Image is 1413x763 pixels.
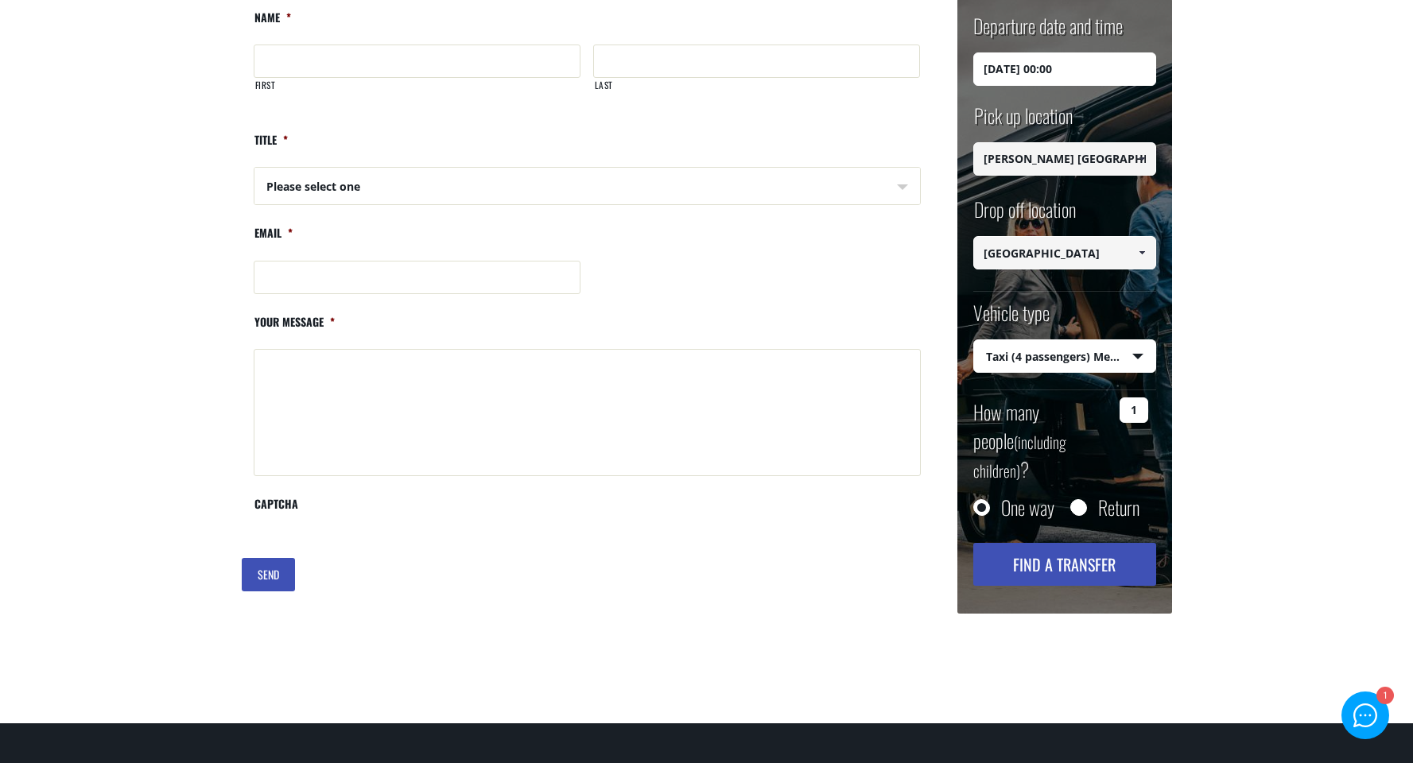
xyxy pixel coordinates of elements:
label: How many people ? [973,397,1111,483]
a: Show All Items [1128,236,1155,269]
div: 1 [1376,687,1394,704]
input: SEND [242,558,295,591]
input: Select drop-off location [973,236,1156,269]
span: Please select one [254,168,920,206]
label: Departure date and time [973,12,1123,52]
label: Drop off location [973,196,1076,236]
label: Email [254,226,293,254]
a: Show All Items [1128,142,1155,176]
label: Title [254,133,288,161]
label: First [254,79,580,105]
label: Vehicle type [973,299,1050,339]
label: CAPTCHA [254,497,298,525]
label: Your message [254,315,335,343]
small: (including children) [973,430,1066,482]
label: Return [1098,499,1139,515]
label: Pick up location [973,102,1073,142]
button: Find a transfer [973,543,1156,586]
input: Select pickup location [973,142,1156,176]
span: Taxi (4 passengers) Mercedes E Class [974,340,1155,374]
label: Name [254,10,291,38]
label: Last [594,79,920,105]
label: One way [1001,499,1054,515]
